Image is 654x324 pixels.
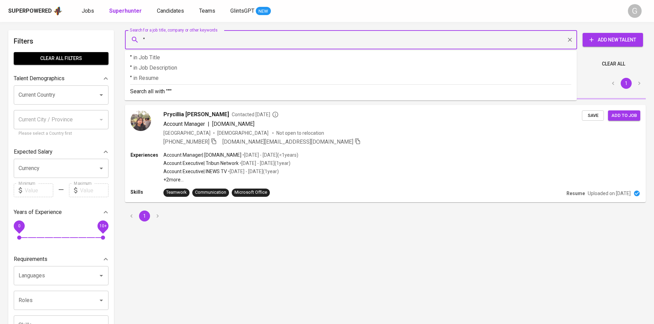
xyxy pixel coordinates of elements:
[157,7,185,15] a: Candidates
[608,110,640,121] button: Add to job
[163,168,227,175] p: Account Executive | INEWS TV
[588,36,638,44] span: Add New Talent
[234,189,267,196] div: Microsoft Office
[276,130,324,136] p: Not open to relocation
[230,8,254,14] span: GlintsGPT
[14,36,108,47] h6: Filters
[14,148,53,156] p: Expected Salary
[272,111,279,118] svg: By Jakarta recruiter
[602,60,625,68] span: Clear All
[130,74,571,82] p: "
[232,111,279,118] span: Contacted [DATE]
[109,7,143,15] a: Superhunter
[130,53,571,62] p: "
[19,130,104,137] p: Please select a Country first
[139,211,150,221] button: page 1
[82,8,94,14] span: Jobs
[96,164,106,173] button: Open
[133,54,160,61] span: in Job Title
[14,208,62,216] p: Years of Experience
[130,87,571,96] p: Search all with " "
[199,7,217,15] a: Teams
[96,90,106,100] button: Open
[14,52,108,65] button: Clear All filters
[163,176,298,183] p: +2 more ...
[82,7,95,15] a: Jobs
[130,189,163,195] p: Skills
[125,105,646,202] a: Prycillia [PERSON_NAME]Contacted [DATE]Account Manager|[DOMAIN_NAME][GEOGRAPHIC_DATA][DEMOGRAPHIC...
[163,139,209,145] span: [PHONE_NUMBER]
[14,145,108,159] div: Expected Salary
[166,189,187,196] div: Teamwork
[125,211,164,221] nav: pagination navigation
[163,130,210,136] div: [GEOGRAPHIC_DATA]
[130,64,571,72] p: "
[14,74,65,83] p: Talent Demographics
[133,64,177,71] span: in Job Description
[212,121,254,127] span: [DOMAIN_NAME]
[14,205,108,219] div: Years of Experience
[109,8,142,14] b: Superhunter
[222,139,353,145] span: [DOMAIN_NAME][EMAIL_ADDRESS][DOMAIN_NAME]
[239,160,290,167] p: • [DATE] - [DATE] ( 1 year )
[96,296,106,305] button: Open
[583,33,643,47] button: Add New Talent
[8,6,62,16] a: Superpoweredapp logo
[163,110,229,119] span: Prycillia [PERSON_NAME]
[14,255,47,263] p: Requirements
[14,252,108,266] div: Requirements
[582,110,604,121] button: Save
[256,8,271,15] span: NEW
[628,4,642,18] div: G
[18,224,20,228] span: 0
[53,6,62,16] img: app logo
[621,78,632,89] button: page 1
[199,8,215,14] span: Teams
[8,7,52,15] div: Superpowered
[163,121,205,127] span: Account Manager
[566,190,585,197] p: Resume
[130,110,151,131] img: 8bc178e28e7cd9eafa9c76b1e535ac6a.png
[96,271,106,280] button: Open
[133,75,159,81] span: in Resume
[25,183,53,197] input: Value
[607,78,646,89] nav: pagination navigation
[227,168,279,175] p: • [DATE] - [DATE] ( 1 year )
[19,54,103,63] span: Clear All filters
[157,8,184,14] span: Candidates
[99,224,106,228] span: 10+
[217,130,269,136] span: [DEMOGRAPHIC_DATA]
[230,7,271,15] a: GlintsGPT NEW
[130,152,163,158] p: Experiences
[565,35,575,45] button: Clear
[163,152,241,158] p: Account Manager | [DOMAIN_NAME]
[588,190,631,197] p: Uploaded on [DATE]
[599,58,628,70] button: Clear All
[195,189,226,196] div: Communication
[168,88,170,95] b: "
[585,112,600,120] span: Save
[241,152,298,158] p: • [DATE] - [DATE] ( <1 years )
[163,160,239,167] p: Account Executive | Tribun Network
[14,72,108,85] div: Talent Demographics
[208,120,209,128] span: |
[611,112,637,120] span: Add to job
[80,183,108,197] input: Value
